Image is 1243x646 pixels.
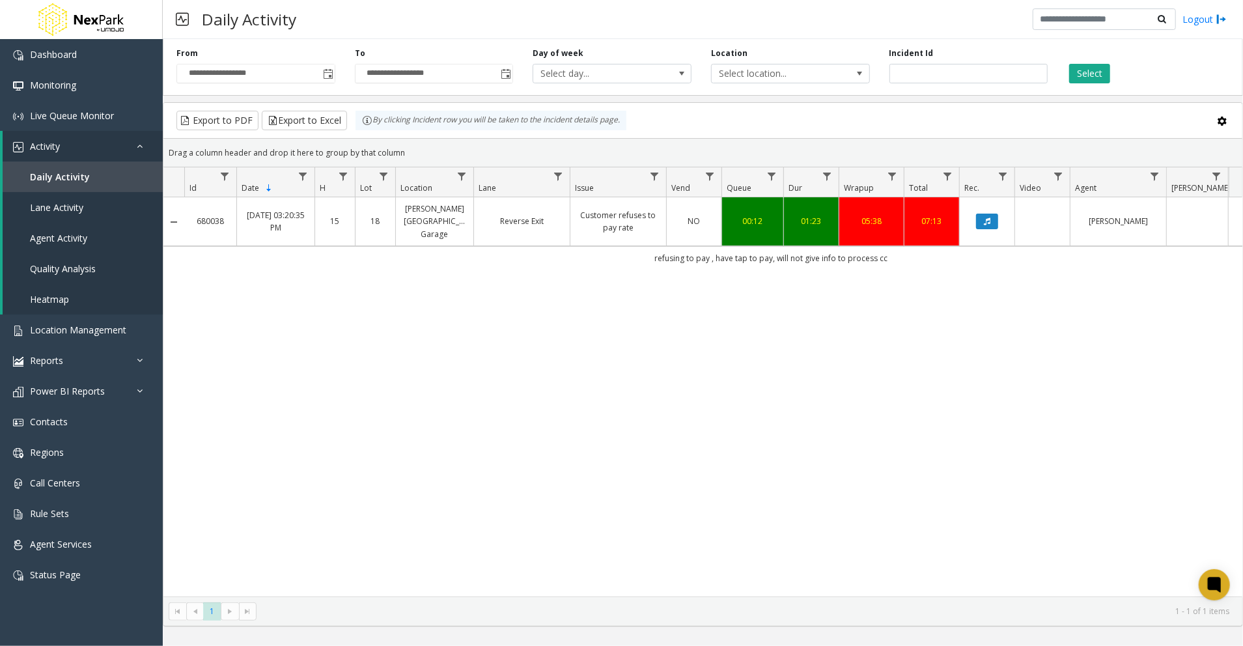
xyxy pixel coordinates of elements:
span: Live Queue Monitor [30,109,114,122]
img: 'icon' [13,387,23,397]
a: 07:13 [912,215,951,227]
a: Customer refuses to pay rate [578,209,658,234]
span: Agent Services [30,538,92,550]
button: Export to Excel [262,111,347,130]
span: Daily Activity [30,171,90,183]
a: Rec. Filter Menu [994,167,1012,185]
span: NO [688,216,701,227]
span: Call Centers [30,477,80,489]
a: Total Filter Menu [939,167,957,185]
span: Select day... [533,64,659,83]
a: 00:12 [730,215,775,227]
img: 'icon' [13,142,23,152]
a: 05:38 [847,215,896,227]
img: 'icon' [13,448,23,458]
span: Reports [30,354,63,367]
span: Total [909,182,928,193]
a: Logout [1182,12,1227,26]
button: Export to PDF [176,111,258,130]
label: From [176,48,198,59]
span: Toggle popup [320,64,335,83]
a: Collapse Details [163,217,184,227]
a: Agent Activity [3,223,163,253]
img: pageIcon [176,3,189,35]
span: Queue [727,182,751,193]
span: Contacts [30,415,68,428]
img: 'icon' [13,81,23,91]
a: NO [675,215,714,227]
a: Activity [3,131,163,161]
a: Agent Filter Menu [1146,167,1164,185]
span: Select location... [712,64,837,83]
a: Location Filter Menu [453,167,471,185]
span: Dur [789,182,802,193]
span: Agent Activity [30,232,87,244]
a: 01:23 [792,215,831,227]
a: 680038 [192,215,229,227]
a: Date Filter Menu [294,167,312,185]
a: Vend Filter Menu [701,167,719,185]
span: Heatmap [30,293,69,305]
span: Page 1 [203,602,221,620]
span: Rec. [964,182,979,193]
a: Queue Filter Menu [763,167,781,185]
span: Id [189,182,197,193]
img: 'icon' [13,509,23,520]
img: 'icon' [13,540,23,550]
img: logout [1216,12,1227,26]
label: Day of week [533,48,583,59]
a: Parker Filter Menu [1208,167,1225,185]
kendo-pager-info: 1 - 1 of 1 items [264,606,1229,617]
a: Id Filter Menu [216,167,234,185]
img: 'icon' [13,479,23,489]
span: H [320,182,326,193]
a: Quality Analysis [3,253,163,284]
a: [PERSON_NAME][GEOGRAPHIC_DATA] Garage [404,203,466,240]
a: Issue Filter Menu [646,167,663,185]
img: 'icon' [13,50,23,61]
span: Wrapup [844,182,874,193]
span: Video [1020,182,1041,193]
span: Lane Activity [30,201,83,214]
img: 'icon' [13,326,23,336]
a: [PERSON_NAME] [1078,215,1158,227]
a: 15 [323,215,347,227]
span: Activity [30,140,60,152]
span: Dashboard [30,48,77,61]
a: Reverse Exit [482,215,562,227]
a: Lot Filter Menu [375,167,393,185]
img: infoIcon.svg [362,115,372,126]
a: Daily Activity [3,161,163,192]
span: Issue [575,182,594,193]
a: Lane Activity [3,192,163,223]
span: Location Management [30,324,126,336]
a: Wrapup Filter Menu [884,167,901,185]
span: Toggle popup [498,64,512,83]
a: [DATE] 03:20:35 PM [245,209,307,234]
label: Location [711,48,747,59]
span: Status Page [30,569,81,581]
span: [PERSON_NAME] [1171,182,1231,193]
a: Dur Filter Menu [818,167,836,185]
span: Date [242,182,259,193]
label: To [355,48,365,59]
span: Lane [479,182,496,193]
span: Rule Sets [30,507,69,520]
img: 'icon' [13,570,23,581]
span: Vend [671,182,690,193]
div: Drag a column header and drop it here to group by that column [163,141,1242,164]
span: Agent [1075,182,1096,193]
a: Video Filter Menu [1050,167,1067,185]
span: Lot [360,182,372,193]
label: Incident Id [889,48,934,59]
div: By clicking Incident row you will be taken to the incident details page. [356,111,626,130]
span: Regions [30,446,64,458]
a: Heatmap [3,284,163,315]
span: Location [400,182,432,193]
button: Select [1069,64,1110,83]
div: Data table [163,167,1242,597]
span: Quality Analysis [30,262,96,275]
